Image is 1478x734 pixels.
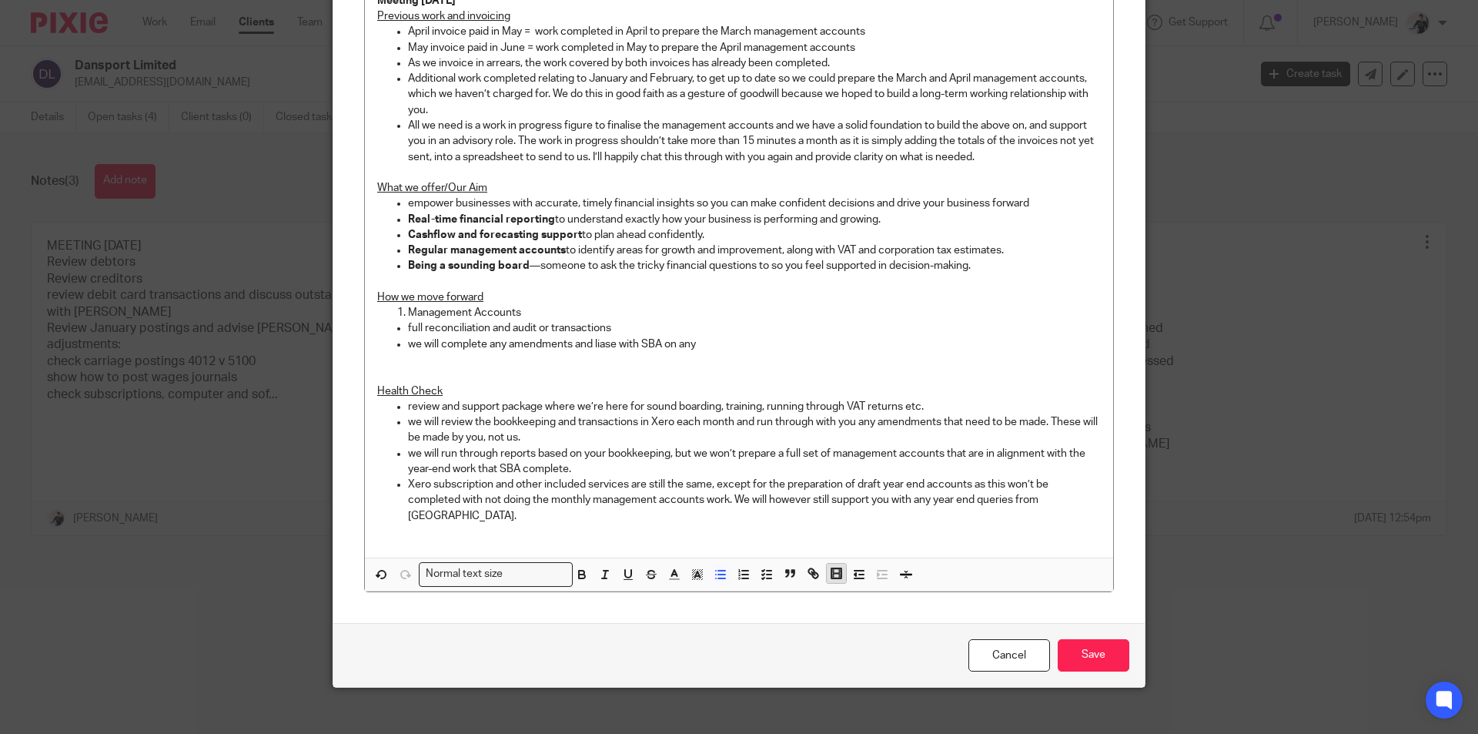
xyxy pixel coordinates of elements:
p: April invoice paid in May = work completed in April to prepare the March management accounts [408,24,1101,39]
p: we will review the bookkeeping and transactions in Xero each month and run through with you any a... [408,414,1101,446]
u: What we offer/Our Aim [377,183,487,193]
p: to understand exactly how your business is performing and growing. [408,212,1101,227]
strong: Cashflow and forecasting support [408,230,582,240]
p: to identify areas for growth and improvement, along with VAT and corporation tax estimates. [408,243,1101,258]
p: May invoice paid in June = work completed in May to prepare the April management accounts [408,40,1101,55]
strong: Real-time financial reporting [408,214,555,225]
p: Additional work completed relating to January and February, to get up to date so we could prepare... [408,71,1101,118]
u: Health Check [377,386,443,397]
p: empower businesses with accurate, timely financial insights so you can make confident decisions a... [408,196,1101,211]
p: review and support package where we’re here for sound boarding, training, running through VAT ret... [408,399,1101,414]
input: Save [1058,639,1129,672]
strong: Being a sounding board [408,260,530,271]
p: we will complete any amendments and liase with SBA on any [408,337,1101,352]
p: full reconciliation and audit or transactions [408,320,1101,336]
a: Cancel [968,639,1050,672]
u: How we move forward [377,292,483,303]
p: All we need is a work in progress figure to finalise the management accounts and we have a solid ... [408,118,1101,165]
p: to plan ahead confidently. [408,227,1101,243]
div: Search for option [419,562,573,586]
p: Xero subscription and other included services are still the same, except for the preparation of d... [408,477,1101,524]
input: Search for option [508,566,563,582]
p: As we invoice in arrears, the work covered by both invoices has already been completed. [408,55,1101,71]
p: Management Accounts [408,305,1101,320]
u: Previous work and invoicing [377,11,510,22]
span: Normal text size [423,566,507,582]
p: —someone to ask the tricky financial questions to so you feel supported in decision-making. [408,258,1101,273]
strong: Regular management accounts [408,245,566,256]
p: we will run through reports based on your bookkeeping, but we won’t prepare a full set of managem... [408,446,1101,478]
